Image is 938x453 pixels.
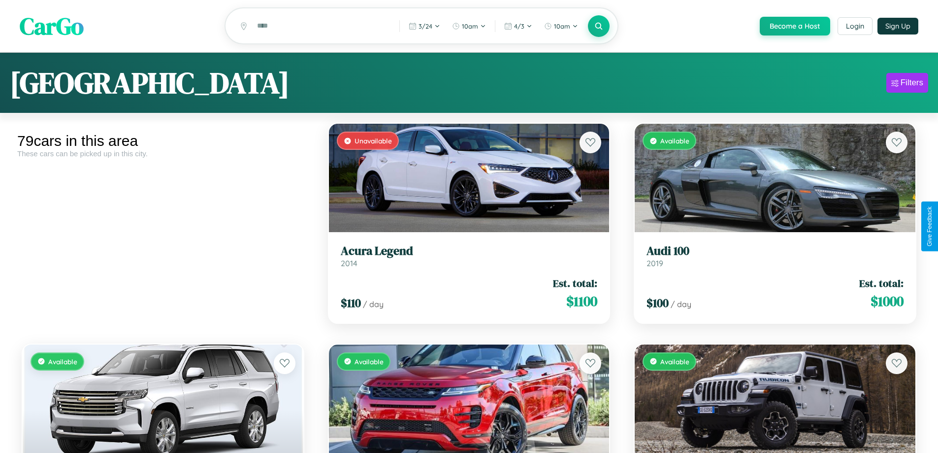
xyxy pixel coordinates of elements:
button: Sign Up [877,18,918,35]
button: 4/3 [499,18,537,34]
span: 2019 [647,258,663,268]
button: Login [838,17,873,35]
div: 79 cars in this area [17,133,309,149]
span: Est. total: [553,276,597,290]
span: Unavailable [355,137,392,145]
span: 2014 [341,258,357,268]
h3: Audi 100 [647,244,904,258]
span: 10am [462,22,478,30]
span: / day [671,299,691,309]
div: Filters [901,78,923,88]
span: $ 1100 [566,291,597,311]
span: $ 100 [647,295,669,311]
span: $ 1000 [871,291,904,311]
span: Available [660,137,689,145]
a: Audi 1002019 [647,244,904,268]
span: Available [660,357,689,366]
span: CarGo [20,10,84,42]
div: These cars can be picked up in this city. [17,149,309,158]
span: 10am [554,22,570,30]
button: Filters [886,73,928,93]
h1: [GEOGRAPHIC_DATA] [10,63,290,103]
span: Available [48,357,77,366]
h3: Acura Legend [341,244,598,258]
span: 3 / 24 [419,22,432,30]
div: Give Feedback [926,207,933,246]
span: 4 / 3 [514,22,524,30]
button: 10am [539,18,583,34]
button: 3/24 [404,18,445,34]
span: Est. total: [859,276,904,290]
button: Become a Host [760,17,830,35]
span: Available [355,357,384,366]
a: Acura Legend2014 [341,244,598,268]
button: 10am [447,18,491,34]
span: $ 110 [341,295,361,311]
span: / day [363,299,384,309]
